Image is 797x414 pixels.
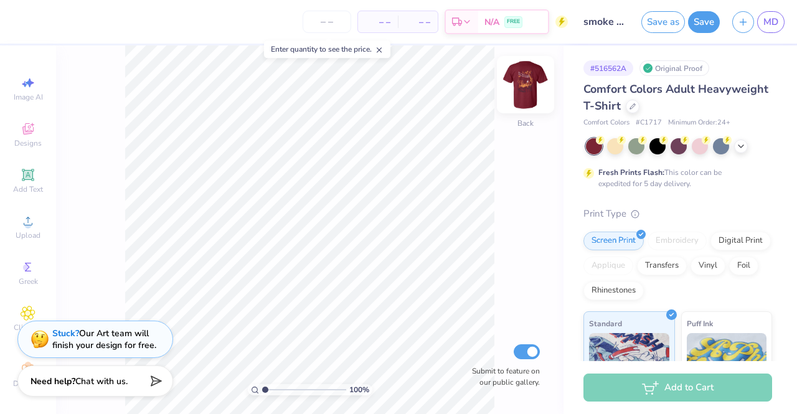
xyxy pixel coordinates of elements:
[757,11,785,33] a: MD
[405,16,430,29] span: – –
[583,281,644,300] div: Rhinestones
[16,230,40,240] span: Upload
[583,207,772,221] div: Print Type
[583,118,630,128] span: Comfort Colors
[589,317,622,330] span: Standard
[484,16,499,29] span: N/A
[52,327,156,351] div: Our Art team will finish your design for free.
[303,11,351,33] input: – –
[13,379,43,388] span: Decorate
[365,16,390,29] span: – –
[507,17,520,26] span: FREE
[687,333,767,395] img: Puff Ink
[52,327,79,339] strong: Stuck?
[6,322,50,342] span: Clipart & logos
[710,232,771,250] div: Digital Print
[641,11,685,33] button: Save as
[763,15,778,29] span: MD
[668,118,730,128] span: Minimum Order: 24 +
[517,118,534,129] div: Back
[636,118,662,128] span: # C1717
[75,375,128,387] span: Chat with us.
[31,375,75,387] strong: Need help?
[648,232,707,250] div: Embroidery
[688,11,720,33] button: Save
[583,60,633,76] div: # 516562A
[14,138,42,148] span: Designs
[583,232,644,250] div: Screen Print
[14,92,43,102] span: Image AI
[349,384,369,395] span: 100 %
[729,256,758,275] div: Foil
[264,40,390,58] div: Enter quantity to see the price.
[583,256,633,275] div: Applique
[589,333,669,395] img: Standard
[691,256,725,275] div: Vinyl
[13,184,43,194] span: Add Text
[465,365,540,388] label: Submit to feature on our public gallery.
[583,82,768,113] span: Comfort Colors Adult Heavyweight T-Shirt
[687,317,713,330] span: Puff Ink
[598,167,664,177] strong: Fresh Prints Flash:
[639,60,709,76] div: Original Proof
[637,256,687,275] div: Transfers
[501,60,550,110] img: Back
[574,9,635,34] input: Untitled Design
[598,167,752,189] div: This color can be expedited for 5 day delivery.
[19,276,38,286] span: Greek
